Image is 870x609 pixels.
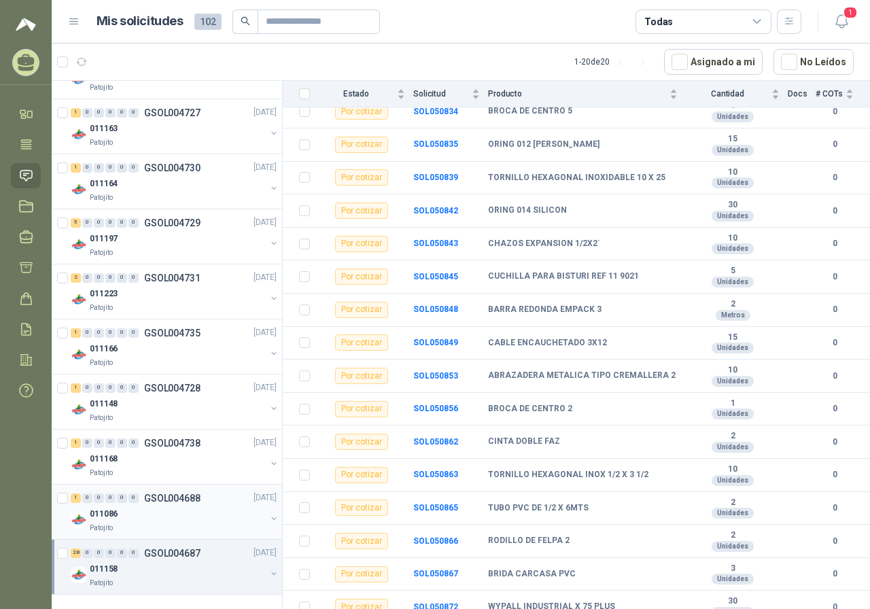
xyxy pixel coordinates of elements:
div: 0 [105,438,116,448]
div: Por cotizar [335,302,388,318]
b: 10 [686,464,780,475]
b: 0 [816,138,854,151]
b: 2 [686,498,780,508]
div: Metros [716,310,750,321]
b: 0 [816,402,854,415]
b: 1 [686,398,780,409]
b: RODILLO DE FELPA 2 [488,536,570,546]
div: Por cotizar [335,566,388,582]
p: 011163 [90,122,118,135]
p: [DATE] [254,326,277,339]
b: SOL050848 [413,304,458,314]
span: Producto [488,89,667,99]
p: [DATE] [254,161,277,174]
p: Patojito [90,358,113,368]
a: SOL050843 [413,239,458,248]
div: 0 [128,218,139,228]
div: 0 [128,273,139,283]
b: 0 [816,502,854,515]
img: Company Logo [71,457,87,473]
b: 30 [686,200,780,211]
div: 0 [128,163,139,173]
div: 1 [71,108,81,118]
b: 0 [816,303,854,316]
div: 0 [117,273,127,283]
button: No Leídos [773,49,854,75]
p: [DATE] [254,381,277,394]
div: Unidades [712,211,754,222]
div: 0 [105,549,116,558]
div: 0 [94,493,104,503]
p: GSOL004729 [144,218,201,228]
p: [DATE] [254,491,277,504]
b: ABRAZADERA METALICA TIPO CREMALLERA 2 [488,370,676,381]
div: Por cotizar [335,137,388,153]
p: GSOL004728 [144,383,201,393]
div: 0 [128,549,139,558]
div: 0 [94,328,104,338]
span: Solicitud [413,89,469,99]
div: Por cotizar [335,467,388,483]
div: Por cotizar [335,203,388,219]
b: SOL050845 [413,272,458,281]
div: 1 [71,438,81,448]
b: TUBO PVC DE 1/2 X 6MTS [488,503,589,514]
div: Unidades [712,177,754,188]
div: Unidades [712,111,754,122]
a: 5 0 0 0 0 0 GSOL004729[DATE] Company Logo011197Patojito [71,215,279,258]
b: 10 [686,365,780,376]
a: 1 0 0 0 0 0 GSOL004728[DATE] Company Logo011148Patojito [71,380,279,423]
a: SOL050839 [413,173,458,182]
a: SOL050865 [413,503,458,512]
p: 011164 [90,177,118,190]
div: 2 [71,273,81,283]
span: Cantidad [686,89,769,99]
div: 0 [94,549,104,558]
div: 0 [82,163,92,173]
div: 5 [71,218,81,228]
a: 1 0 0 0 0 0 GSOL004738[DATE] Company Logo011168Patojito [71,435,279,478]
a: 2 0 0 0 0 0 GSOL004731[DATE] Company Logo011223Patojito [71,270,279,313]
div: 0 [105,163,116,173]
p: GSOL004738 [144,438,201,448]
div: 0 [82,328,92,338]
b: SOL050853 [413,371,458,381]
th: Estado [318,81,413,107]
b: 10 [686,167,780,178]
b: ORING 012 [PERSON_NAME] [488,139,599,150]
p: Patojito [90,302,113,313]
b: SOL050867 [413,569,458,578]
div: 0 [128,493,139,503]
div: 0 [94,438,104,448]
div: Por cotizar [335,533,388,549]
a: SOL050834 [413,107,458,116]
a: SOL050842 [413,206,458,215]
b: 0 [816,237,854,250]
button: Asignado a mi [664,49,763,75]
div: 0 [117,108,127,118]
b: 30 [686,596,780,607]
th: Producto [488,81,686,107]
p: Patojito [90,137,113,148]
div: 0 [82,108,92,118]
a: 1 0 0 0 0 0 GSOL004688[DATE] Company Logo011086Patojito [71,490,279,534]
b: 0 [816,271,854,283]
div: 1 - 20 de 20 [574,51,653,73]
a: 1 0 0 0 0 0 GSOL004730[DATE] Company Logo011164Patojito [71,160,279,203]
div: 0 [128,108,139,118]
b: SOL050835 [413,139,458,149]
b: 2 [686,530,780,541]
div: 0 [82,218,92,228]
div: 0 [82,438,92,448]
b: BROCA DE CENTRO 2 [488,404,572,415]
a: SOL050849 [413,338,458,347]
b: BROCA DE CENTRO 5 [488,106,572,117]
span: # COTs [816,89,843,99]
a: 28 0 0 0 0 0 GSOL004687[DATE] Company Logo011158Patojito [71,545,279,589]
div: Unidades [712,277,754,288]
div: Unidades [712,442,754,453]
div: 1 [71,383,81,393]
div: 0 [94,108,104,118]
